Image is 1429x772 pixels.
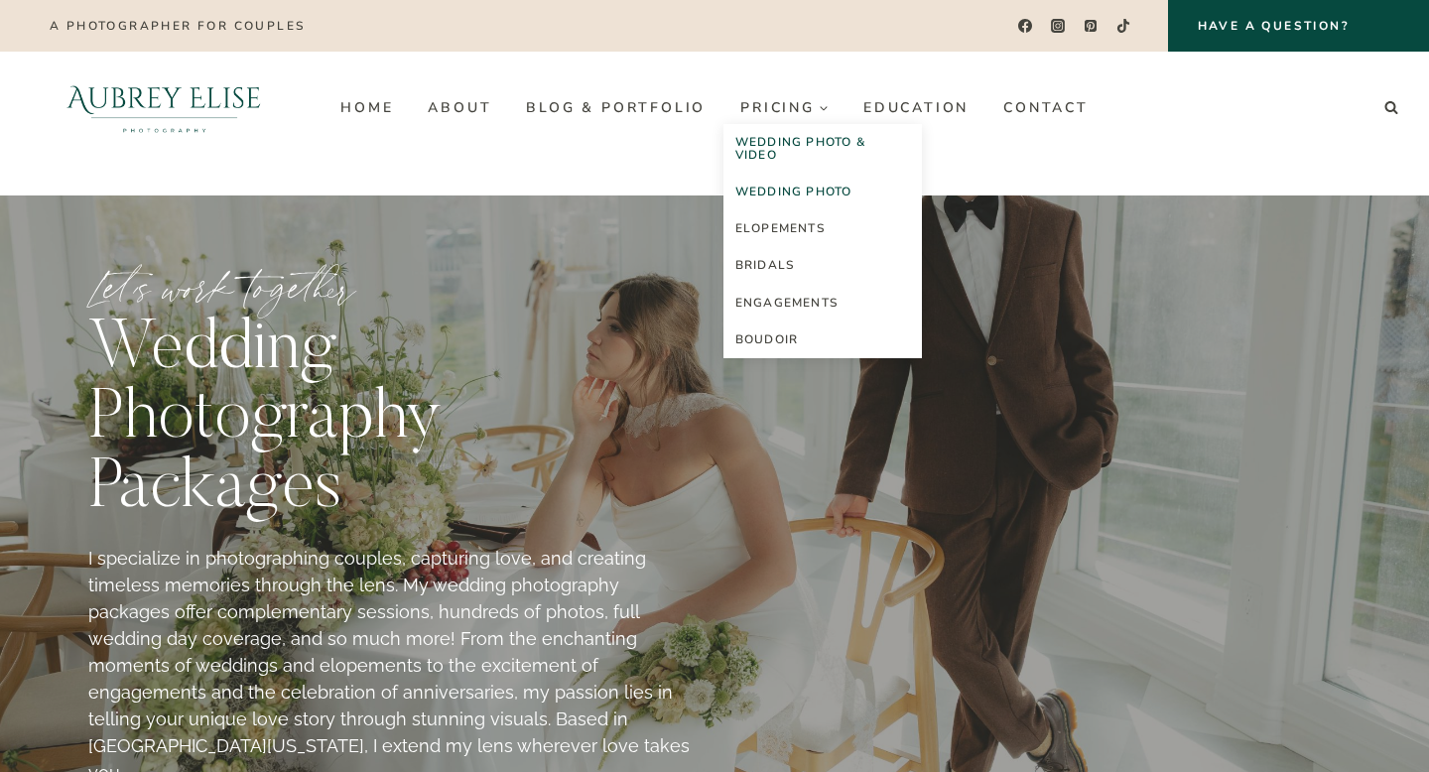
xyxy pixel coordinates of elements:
button: View Search Form [1377,94,1405,122]
a: Elopements [723,210,922,247]
a: Wedding Photo & Video [723,124,922,174]
a: Education [845,91,985,123]
a: Blog & Portfolio [509,91,723,123]
a: Instagram [1044,12,1073,41]
a: Boudoir [723,322,922,358]
a: Bridals [723,247,922,284]
a: About [411,91,509,123]
a: TikTok [1109,12,1138,41]
a: Pinterest [1077,12,1105,41]
p: A photographer for couples [50,19,305,33]
nav: Primary [324,91,1105,123]
button: Child menu of Pricing [723,91,846,123]
a: Wedding Photo [723,174,922,210]
a: Engagements [723,285,922,322]
h1: wedding photography packages [88,317,699,525]
img: Aubrey Elise Photography [24,52,305,164]
a: Contact [986,91,1106,123]
p: Let’s work together [88,267,699,307]
a: Facebook [1010,12,1039,41]
a: Home [324,91,411,123]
